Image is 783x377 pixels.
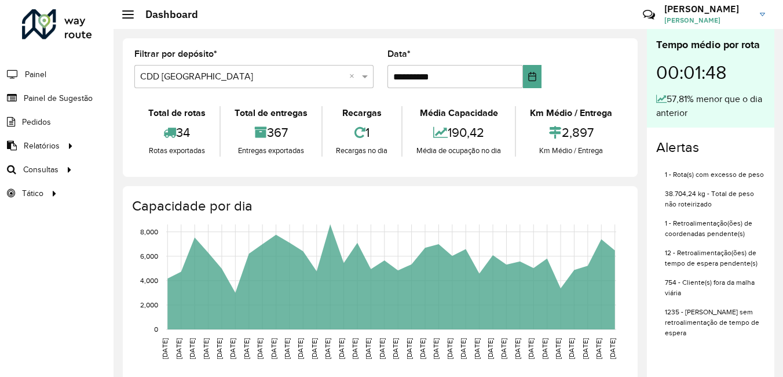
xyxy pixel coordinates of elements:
[519,120,623,145] div: 2,897
[324,338,331,359] text: [DATE]
[665,239,765,269] li: 12 - Retroalimentação(ões) de tempo de espera pendente(s)
[132,198,626,215] h4: Capacidade por dia
[665,298,765,338] li: 1235 - [PERSON_NAME] sem retroalimentação de tempo de espera
[609,338,616,359] text: [DATE]
[224,145,319,157] div: Entregas exportadas
[325,120,399,145] div: 1
[24,92,93,104] span: Painel de Sugestão
[656,139,765,156] h4: Alertas
[224,120,319,145] div: 367
[656,92,765,120] div: 57,81% menor que o dia anterior
[349,70,359,84] span: Clear all
[137,106,217,120] div: Total de rotas
[581,338,589,359] text: [DATE]
[665,269,765,298] li: 754 - Cliente(s) fora da malha viária
[665,209,765,239] li: 1 - Retroalimentação(ões) de coordenadas pendente(s)
[665,161,765,180] li: 1 - Rota(s) com excesso de peso
[297,338,304,359] text: [DATE]
[202,338,210,359] text: [DATE]
[175,338,182,359] text: [DATE]
[215,338,223,359] text: [DATE]
[656,37,765,53] div: Tempo médio por rota
[23,164,58,176] span: Consultas
[519,106,623,120] div: Km Médio / Entrega
[387,47,411,61] label: Data
[140,252,158,260] text: 6,000
[134,8,198,21] h2: Dashboard
[243,338,250,359] text: [DATE]
[541,338,548,359] text: [DATE]
[392,338,399,359] text: [DATE]
[473,338,481,359] text: [DATE]
[140,301,158,309] text: 2,000
[405,145,512,157] div: Média de ocupação no dia
[325,145,399,157] div: Recargas no dia
[338,338,345,359] text: [DATE]
[459,338,467,359] text: [DATE]
[405,338,413,359] text: [DATE]
[140,228,158,235] text: 8,000
[378,338,386,359] text: [DATE]
[24,140,60,152] span: Relatórios
[283,338,291,359] text: [DATE]
[595,338,602,359] text: [DATE]
[664,15,751,26] span: [PERSON_NAME]
[22,187,43,200] span: Tático
[446,338,453,359] text: [DATE]
[500,338,507,359] text: [DATE]
[256,338,264,359] text: [DATE]
[161,338,169,359] text: [DATE]
[665,180,765,209] li: 38.704,24 kg - Total de peso não roteirizado
[523,65,542,88] button: Choose Date
[188,338,196,359] text: [DATE]
[554,338,562,359] text: [DATE]
[364,338,372,359] text: [DATE]
[405,106,512,120] div: Média Capacidade
[224,106,319,120] div: Total de entregas
[310,338,318,359] text: [DATE]
[134,47,217,61] label: Filtrar por depósito
[140,277,158,284] text: 4,000
[519,145,623,157] div: Km Médio / Entrega
[514,338,521,359] text: [DATE]
[25,68,46,81] span: Painel
[568,338,575,359] text: [DATE]
[432,338,440,359] text: [DATE]
[351,338,358,359] text: [DATE]
[664,3,751,14] h3: [PERSON_NAME]
[656,53,765,92] div: 00:01:48
[405,120,512,145] div: 190,42
[22,116,51,128] span: Pedidos
[154,325,158,333] text: 0
[229,338,236,359] text: [DATE]
[325,106,399,120] div: Recargas
[636,2,661,27] a: Contato Rápido
[270,338,277,359] text: [DATE]
[137,145,217,157] div: Rotas exportadas
[486,338,494,359] text: [DATE]
[137,120,217,145] div: 34
[419,338,426,359] text: [DATE]
[527,338,535,359] text: [DATE]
